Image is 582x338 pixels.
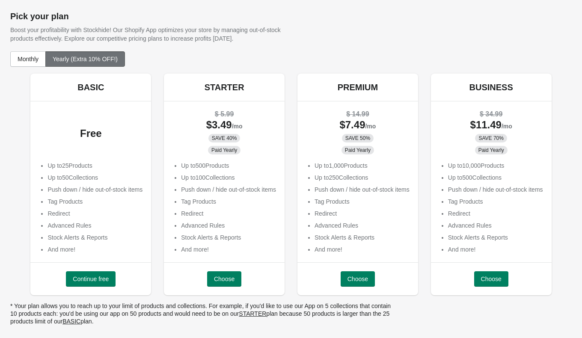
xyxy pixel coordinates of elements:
[315,161,410,170] p: Up to 1,000 Products
[181,161,276,170] p: Up to 500 Products
[315,209,410,218] li: Redirect
[478,135,503,142] span: SAVE 70%
[181,197,276,206] li: Tag Products
[48,233,143,242] li: Stock Alerts & Reports
[181,245,276,254] li: And more!
[347,276,368,282] span: Choose
[448,173,543,182] p: Up to 500 Collections
[448,197,543,206] li: Tag Products
[73,276,109,282] span: Continue free
[365,123,376,130] span: /mo
[448,185,543,194] li: Push down / hide out-of-stock items
[48,161,143,170] p: Up to 25 Products
[345,147,371,154] span: Paid Yearly
[306,121,410,130] div: $ 7.49
[448,233,543,242] li: Stock Alerts & Reports
[474,271,508,287] button: Choose
[48,173,143,182] p: Up to 50 Collections
[502,123,512,130] span: /mo
[10,302,395,325] p: * Your plan allows you to reach up to your limit of products and collections. For example, if you...
[239,310,266,317] ins: STARTER
[48,245,143,254] li: And more!
[212,135,237,142] span: SAVE 40%
[439,121,543,130] div: $ 11.49
[232,123,243,130] span: /mo
[48,221,143,230] li: Advanced Rules
[448,245,543,254] li: And more!
[338,82,378,92] h5: PREMIUM
[448,161,543,170] p: Up to 10,000 Products
[448,209,543,218] li: Redirect
[181,185,276,194] li: Push down / hide out-of-stock items
[448,221,543,230] li: Advanced Rules
[481,276,502,282] span: Choose
[62,318,80,325] ins: BASIC
[181,209,276,218] li: Redirect
[53,56,118,62] span: Yearly (Extra 10% OFF!)
[439,110,543,119] div: $ 34.99
[341,271,375,287] button: Choose
[39,129,143,138] div: Free
[10,26,304,43] p: Boost your profitability with Stockhide! Our Shopify App optimizes your store by managing out-of-...
[214,276,235,282] span: Choose
[181,233,276,242] li: Stock Alerts & Reports
[48,197,143,206] li: Tag Products
[345,135,370,142] span: SAVE 50%
[181,221,276,230] li: Advanced Rules
[66,271,116,287] button: Continue free
[18,56,39,62] span: Monthly
[10,51,46,67] button: Monthly
[315,233,410,242] li: Stock Alerts & Reports
[315,197,410,206] li: Tag Products
[469,82,513,92] h5: BUSINESS
[315,185,410,194] li: Push down / hide out-of-stock items
[205,82,244,92] h5: STARTER
[77,82,104,92] h5: BASIC
[10,11,572,21] h1: Pick your plan
[315,245,410,254] li: And more!
[478,147,504,154] span: Paid Yearly
[172,121,276,130] div: $ 3.49
[172,110,276,119] div: $ 5.99
[207,271,241,287] button: Choose
[306,110,410,119] div: $ 14.99
[315,173,410,182] p: Up to 250 Collections
[315,221,410,230] li: Advanced Rules
[211,147,237,154] span: Paid Yearly
[45,51,125,67] button: Yearly (Extra 10% OFF!)
[48,209,143,218] li: Redirect
[48,185,143,194] li: Push down / hide out-of-stock items
[181,173,276,182] p: Up to 100 Collections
